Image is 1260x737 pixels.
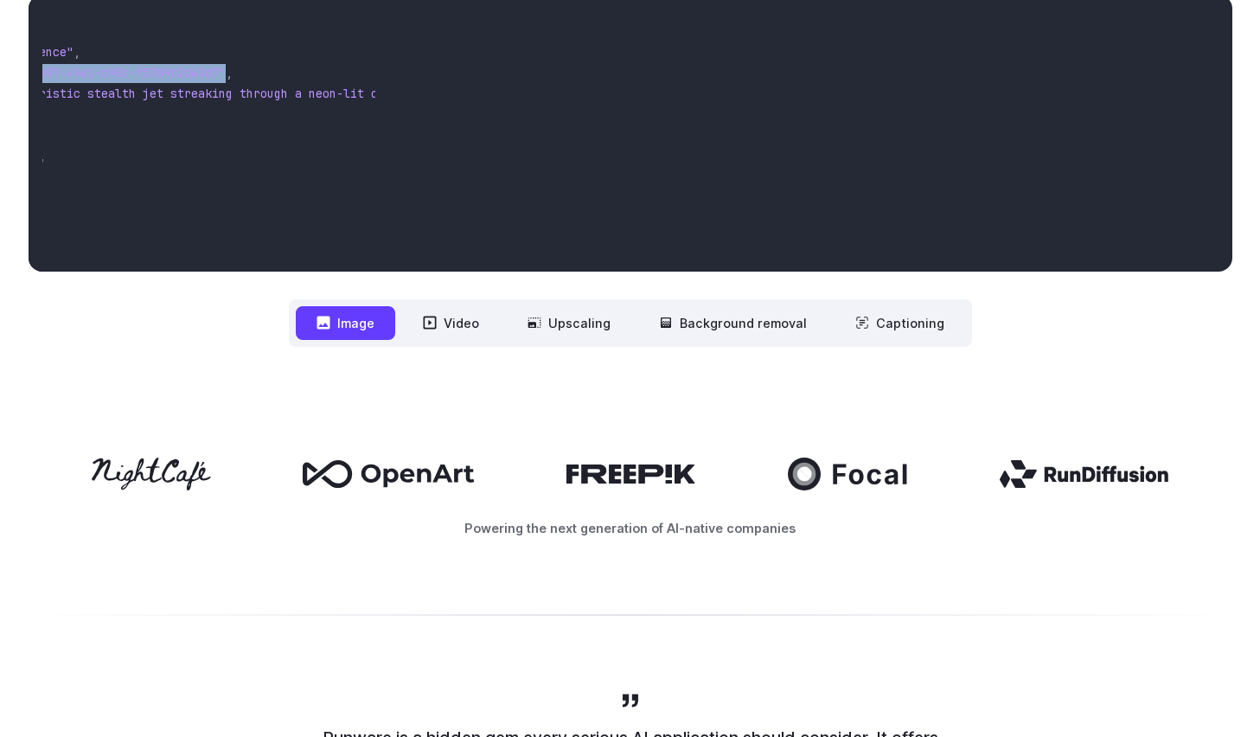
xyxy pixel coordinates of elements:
button: Background removal [638,306,828,340]
span: "Futuristic stealth jet streaking through a neon-lit cityscape with glowing purple exhaust" [4,86,634,101]
span: , [39,148,46,163]
button: Upscaling [507,306,631,340]
button: Video [402,306,500,340]
span: , [226,65,233,80]
button: Image [296,306,395,340]
p: Powering the next generation of AI-native companies [29,518,1232,538]
button: Captioning [835,306,965,340]
span: , [74,44,80,60]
